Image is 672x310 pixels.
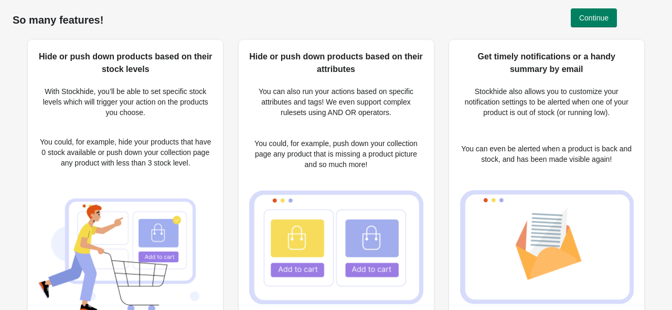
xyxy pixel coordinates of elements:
img: Hide or push down products based on their attributes [249,190,423,304]
span: Continue [579,14,609,22]
p: You could, for example, hide your products that have 0 stock available or push down your collecti... [38,137,212,168]
p: You could, for example, push down your collection page any product that is missing a product pict... [249,138,423,170]
p: You can also run your actions based on specific attributes and tags! We even support complex rule... [249,86,423,118]
p: Stockhide also allows you to customize your notification settings to be alerted when one of your ... [460,86,634,118]
p: With Stockhide, you’ll be able to set specific stock levels which will trigger your action on the... [38,86,212,118]
h2: Get timely notifications or a handy summary by email [460,50,634,76]
h2: Hide or push down products based on their stock levels [38,50,212,76]
p: You can even be alerted when a product is back and stock, and has been made visible again! [460,143,634,164]
img: Get timely notifications or a handy summary by email [460,190,634,304]
button: Continue [571,8,617,27]
h2: Hide or push down products based on their attributes [249,50,423,76]
h1: So many features! [13,14,659,26]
